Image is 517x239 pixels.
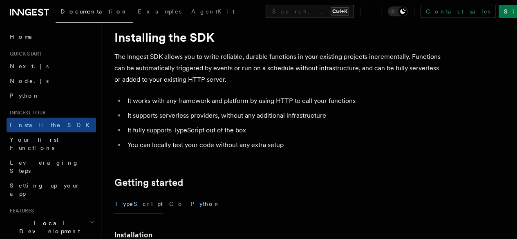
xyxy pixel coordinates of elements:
button: Python [190,195,220,213]
span: Leveraging Steps [10,159,79,174]
span: Install the SDK [10,122,94,128]
a: Your first Functions [7,132,96,155]
span: Python [10,92,40,99]
button: Toggle dark mode [388,7,407,16]
a: Documentation [56,2,133,23]
span: Features [7,208,34,214]
button: Search...Ctrl+K [266,5,354,18]
li: You can locally test your code without any extra setup [125,139,441,151]
span: Documentation [60,8,128,15]
a: AgentKit [186,2,239,22]
a: Install the SDK [7,118,96,132]
p: The Inngest SDK allows you to write reliable, durable functions in your existing projects increme... [114,51,441,85]
a: Python [7,88,96,103]
span: Home [10,33,33,41]
a: Setting up your app [7,178,96,201]
span: Node.js [10,78,49,84]
span: Examples [138,8,181,15]
span: Next.js [10,63,49,69]
a: Next.js [7,59,96,74]
a: Node.js [7,74,96,88]
li: It fully supports TypeScript out of the box [125,125,441,136]
span: Quick start [7,51,42,57]
a: Leveraging Steps [7,155,96,178]
h1: Installing the SDK [114,30,441,45]
a: Contact sales [421,5,495,18]
kbd: Ctrl+K [331,7,349,16]
span: Your first Functions [10,136,58,151]
a: Home [7,29,96,44]
button: Local Development [7,216,96,239]
li: It works with any framework and platform by using HTTP to call your functions [125,95,441,107]
button: Go [169,195,184,213]
button: TypeScript [114,195,163,213]
span: Inngest tour [7,109,46,116]
span: Setting up your app [10,182,80,197]
a: Examples [133,2,186,22]
span: AgentKit [191,8,235,15]
span: Local Development [7,219,89,235]
li: It supports serverless providers, without any additional infrastructure [125,110,441,121]
a: Getting started [114,177,183,188]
